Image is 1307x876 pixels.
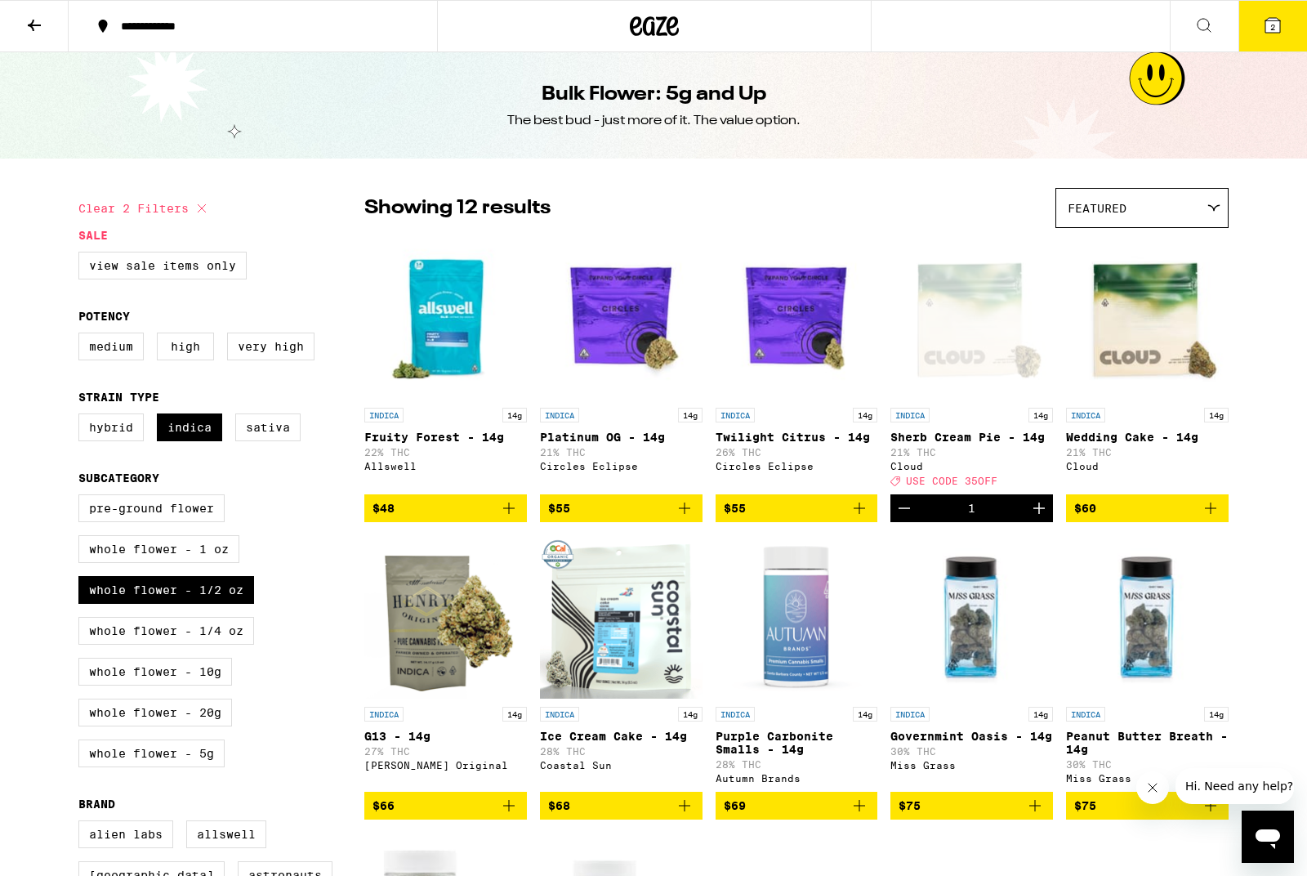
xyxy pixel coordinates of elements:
[716,773,878,784] div: Autumn Brands
[364,447,527,458] p: 22% THC
[502,408,527,422] p: 14g
[968,502,975,515] div: 1
[890,447,1053,458] p: 21% THC
[678,707,703,722] p: 14g
[716,730,878,756] p: Purple Carbonite Smalls - 14g
[1238,1,1307,51] button: 2
[716,236,878,400] img: Circles Eclipse - Twilight Citrus - 14g
[1066,535,1229,792] a: Open page for Peanut Butter Breath - 14g from Miss Grass
[540,792,703,820] button: Add to bag
[1066,707,1105,722] p: INDICA
[716,431,878,444] p: Twilight Citrus - 14g
[364,431,527,444] p: Fruity Forest - 14g
[78,494,225,522] label: Pre-ground Flower
[716,494,878,522] button: Add to bag
[1066,730,1229,756] p: Peanut Butter Breath - 14g
[890,408,930,422] p: INDICA
[540,431,703,444] p: Platinum OG - 14g
[1066,759,1229,770] p: 30% THC
[364,194,551,222] p: Showing 12 results
[78,740,225,767] label: Whole Flower - 5g
[1204,408,1229,422] p: 14g
[540,746,703,757] p: 28% THC
[78,413,144,441] label: Hybrid
[1175,768,1294,804] iframe: Message from company
[1242,811,1294,863] iframe: Button to launch messaging window
[1066,535,1229,699] img: Miss Grass - Peanut Butter Breath - 14g
[364,746,527,757] p: 27% THC
[78,333,144,360] label: Medium
[899,799,921,812] span: $75
[364,236,527,494] a: Open page for Fruity Forest - 14g from Allswell
[364,792,527,820] button: Add to bag
[890,707,930,722] p: INDICA
[1066,408,1105,422] p: INDICA
[1074,799,1096,812] span: $75
[78,820,173,848] label: Alien Labs
[507,112,801,130] div: The best bud - just more of it. The value option.
[890,431,1053,444] p: Sherb Cream Pie - 14g
[890,535,1053,699] img: Miss Grass - Governmint Oasis - 14g
[548,502,570,515] span: $55
[540,730,703,743] p: Ice Cream Cake - 14g
[1066,236,1229,494] a: Open page for Wedding Cake - 14g from Cloud
[78,188,212,229] button: Clear 2 filters
[1028,408,1053,422] p: 14g
[227,333,314,360] label: Very High
[540,494,703,522] button: Add to bag
[540,236,703,494] a: Open page for Platinum OG - 14g from Circles Eclipse
[1066,494,1229,522] button: Add to bag
[853,707,877,722] p: 14g
[1074,502,1096,515] span: $60
[364,535,527,699] img: Henry's Original - G13 - 14g
[78,535,239,563] label: Whole Flower - 1 oz
[716,535,878,699] img: Autumn Brands - Purple Carbonite Smalls - 14g
[716,535,878,792] a: Open page for Purple Carbonite Smalls - 14g from Autumn Brands
[890,746,1053,757] p: 30% THC
[890,494,918,522] button: Decrement
[364,707,404,722] p: INDICA
[1136,771,1169,804] iframe: Close message
[364,730,527,743] p: G13 - 14g
[78,391,159,404] legend: Strain Type
[78,252,247,279] label: View Sale Items Only
[157,413,222,441] label: Indica
[724,502,746,515] span: $55
[716,447,878,458] p: 26% THC
[890,760,1053,771] div: Miss Grass
[1066,431,1229,444] p: Wedding Cake - 14g
[186,820,266,848] label: Allswell
[540,707,579,722] p: INDICA
[853,408,877,422] p: 14g
[1066,236,1229,400] img: Cloud - Wedding Cake - 14g
[1066,773,1229,784] div: Miss Grass
[540,535,703,792] a: Open page for Ice Cream Cake - 14g from Coastal Sun
[502,707,527,722] p: 14g
[548,799,570,812] span: $68
[716,759,878,770] p: 28% THC
[1066,447,1229,458] p: 21% THC
[364,535,527,792] a: Open page for G13 - 14g from Henry's Original
[540,461,703,472] div: Circles Eclipse
[716,408,755,422] p: INDICA
[364,408,404,422] p: INDICA
[1028,707,1053,722] p: 14g
[364,236,527,400] img: Allswell - Fruity Forest - 14g
[1204,707,1229,722] p: 14g
[724,799,746,812] span: $69
[364,760,527,771] div: [PERSON_NAME] Original
[364,461,527,472] div: Allswell
[540,447,703,458] p: 21% THC
[78,229,108,242] legend: Sale
[1025,494,1053,522] button: Increment
[540,760,703,771] div: Coastal Sun
[78,576,254,604] label: Whole Flower - 1/2 oz
[890,730,1053,743] p: Governmint Oasis - 14g
[1066,792,1229,820] button: Add to bag
[890,535,1053,792] a: Open page for Governmint Oasis - 14g from Miss Grass
[540,535,703,699] img: Coastal Sun - Ice Cream Cake - 14g
[1270,22,1275,32] span: 2
[716,707,755,722] p: INDICA
[78,699,232,726] label: Whole Flower - 20g
[890,792,1053,820] button: Add to bag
